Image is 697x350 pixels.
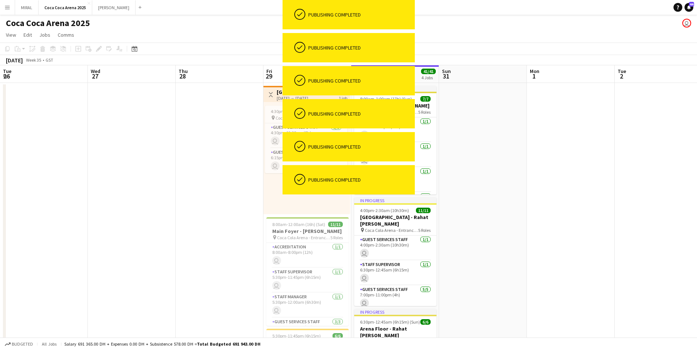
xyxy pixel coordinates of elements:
span: Wed [91,68,100,74]
span: All jobs [40,341,58,347]
button: Budgeted [4,340,34,348]
span: 6:30pm-12:45am (6h15m) (Sun) [360,319,420,325]
app-user-avatar: Kate Oliveros [682,19,691,28]
span: 5 Roles [418,227,431,233]
span: Edit [24,32,32,38]
span: 11/11 [328,222,343,227]
span: Total Budgeted 691 943.00 DH [197,341,261,347]
app-card-role: Guest Services Staff1/14:30pm-12:30am (8h) [265,123,347,148]
app-job-card: 8:00am-12:00am (16h) (Sat)11/11Main Foyer - [PERSON_NAME] Coca Cola Arena - Entrance F5 RolesAccr... [266,217,349,326]
span: Fri [266,68,272,74]
div: Salary 691 365.00 DH + Expenses 0.00 DH + Subsistence 578.00 DH = [64,341,261,347]
span: Tue [618,68,626,74]
a: View [3,30,19,40]
span: 7/7 [420,96,431,102]
button: MIRAL [15,0,39,15]
span: 2 [617,72,626,80]
a: 44 [685,3,693,12]
div: [DATE] [6,56,23,64]
span: 28 [177,72,188,80]
div: 4 Jobs [421,75,435,80]
span: 5:30pm-11:45pm (6h15m) [272,333,321,339]
div: Publishing completed [308,110,412,117]
app-card-role: Guest Services Staff1/14:00pm-2:30am (10h30m) [354,236,436,260]
span: 5 Roles [418,109,431,115]
span: Comms [58,32,74,38]
span: 4:00pm-2:30am (10h30m) (Sun) [360,208,416,213]
span: Tue [3,68,11,74]
div: In progress [354,309,436,315]
span: 1 [529,72,539,80]
a: Edit [21,30,35,40]
a: Jobs [36,30,53,40]
app-card-role: Accreditation1/18:00am-8:00pm (12h) [266,243,349,268]
span: 5 Roles [330,235,343,240]
span: Mon [530,68,539,74]
div: In progress [354,197,436,203]
span: Thu [179,68,188,74]
div: GST [46,57,53,63]
div: [DATE] → [DATE] [277,95,331,101]
span: 41/41 [421,69,436,74]
h3: Arena Floor - Rahat [PERSON_NAME] [354,325,436,339]
span: 29 [265,72,272,80]
div: Publishing completed [308,11,412,18]
span: Jobs [39,32,50,38]
span: Coca Cola Arena - Entrance F [277,235,330,240]
span: Coca Cola Arena - Entrance F [365,227,418,233]
span: Coca Cola Arena - Entrance F [276,115,329,121]
div: Publishing completed [308,176,412,183]
app-job-card: 4:30pm-12:30am (8h) (Sat)2/2 Coca Cola Arena - Entrance F2 RolesGuest Services Staff1/14:30pm-12:... [265,106,347,173]
span: 4:30pm-12:30am (8h) (Sat) [271,109,321,114]
app-card-role: Staff Manager1/15:30pm-12:00am (6h30m) [266,293,349,318]
span: 27 [90,72,100,80]
span: 6/6 [333,333,343,339]
span: Budgeted [12,342,33,347]
span: 8:00am-12:00am (16h) (Sat) [272,222,325,227]
div: Publishing completed [308,44,412,51]
h3: Main Foyer - [PERSON_NAME] [266,228,349,234]
button: Coca Coca Arena 2025 [39,0,92,15]
span: 26 [2,72,11,80]
h1: Coca Coca Arena 2025 [6,18,90,29]
span: 31 [441,72,451,80]
app-card-role: Staff Supervisor1/15:30pm-11:45pm (6h15m) [266,268,349,293]
app-job-card: In progress4:00pm-2:30am (10h30m) (Sun)11/11[GEOGRAPHIC_DATA] - Rahat [PERSON_NAME] Coca Cola Are... [354,197,436,306]
span: 6/6 [420,319,431,325]
app-card-role: Guest Services Staff1/16:15pm-11:30pm (5h15m) [265,148,347,173]
h3: [GEOGRAPHIC_DATA] - Rahat [PERSON_NAME] [354,214,436,227]
div: Publishing completed [308,77,412,84]
a: Comms [55,30,77,40]
span: Week 35 [24,57,43,63]
div: Publishing completed [308,143,412,150]
button: [PERSON_NAME] [92,0,136,15]
span: View [6,32,16,38]
span: 11/11 [416,208,431,213]
span: Sun [442,68,451,74]
h3: [GEOGRAPHIC_DATA] - [PERSON_NAME] [277,89,331,95]
span: 44 [689,2,694,7]
app-card-role: Staff Supervisor1/16:30pm-12:45am (6h15m) [354,260,436,285]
